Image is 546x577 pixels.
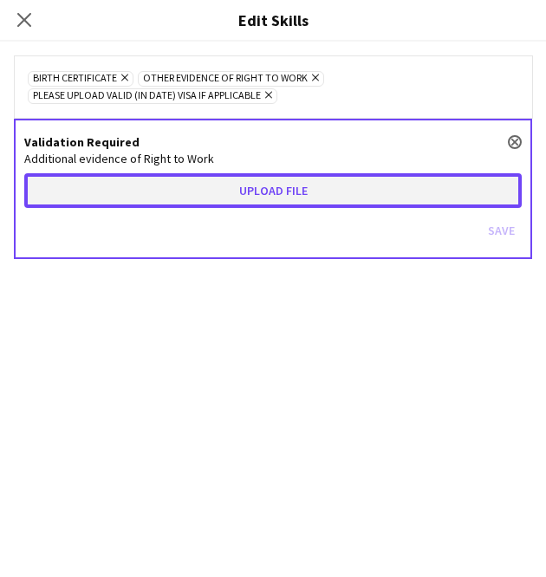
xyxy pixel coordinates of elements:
p: Additional evidence of Right to Work [24,151,522,166]
button: Upload file [24,173,522,208]
span: Please upload valid (in date) visa if applicable [33,89,261,103]
span: Birth Certificate [33,72,117,86]
span: Other evidence of Right to Work [143,72,308,86]
h4: Validation Required [24,134,522,150]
